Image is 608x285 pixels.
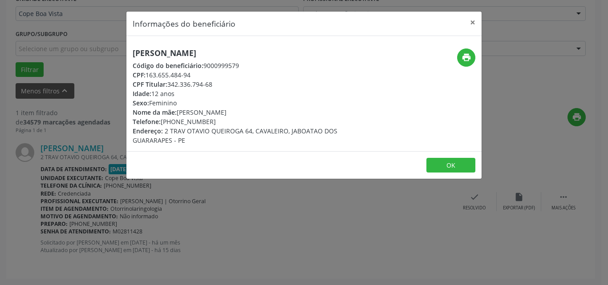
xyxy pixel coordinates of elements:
button: print [457,48,475,67]
h5: [PERSON_NAME] [133,48,357,58]
i: print [462,52,471,62]
div: 9000999579 [133,61,357,70]
span: CPF Titular: [133,80,167,88]
span: Telefone: [133,117,161,126]
div: 163.655.484-94 [133,70,357,80]
div: Feminino [133,98,357,108]
span: 2 TRAV OTAVIO QUEIROGA 64, CAVALEIRO, JABOATAO DOS GUARARAPES - PE [133,127,337,145]
div: [PHONE_NUMBER] [133,117,357,126]
span: Nome da mãe: [133,108,177,116]
h5: Informações do beneficiário [133,18,235,29]
span: Endereço: [133,127,163,135]
div: [PERSON_NAME] [133,108,357,117]
div: 12 anos [133,89,357,98]
button: OK [426,158,475,173]
button: Close [464,12,482,33]
div: 342.336.794-68 [133,80,357,89]
span: Idade: [133,89,151,98]
span: CPF: [133,71,146,79]
span: Código do beneficiário: [133,61,203,70]
span: Sexo: [133,99,149,107]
